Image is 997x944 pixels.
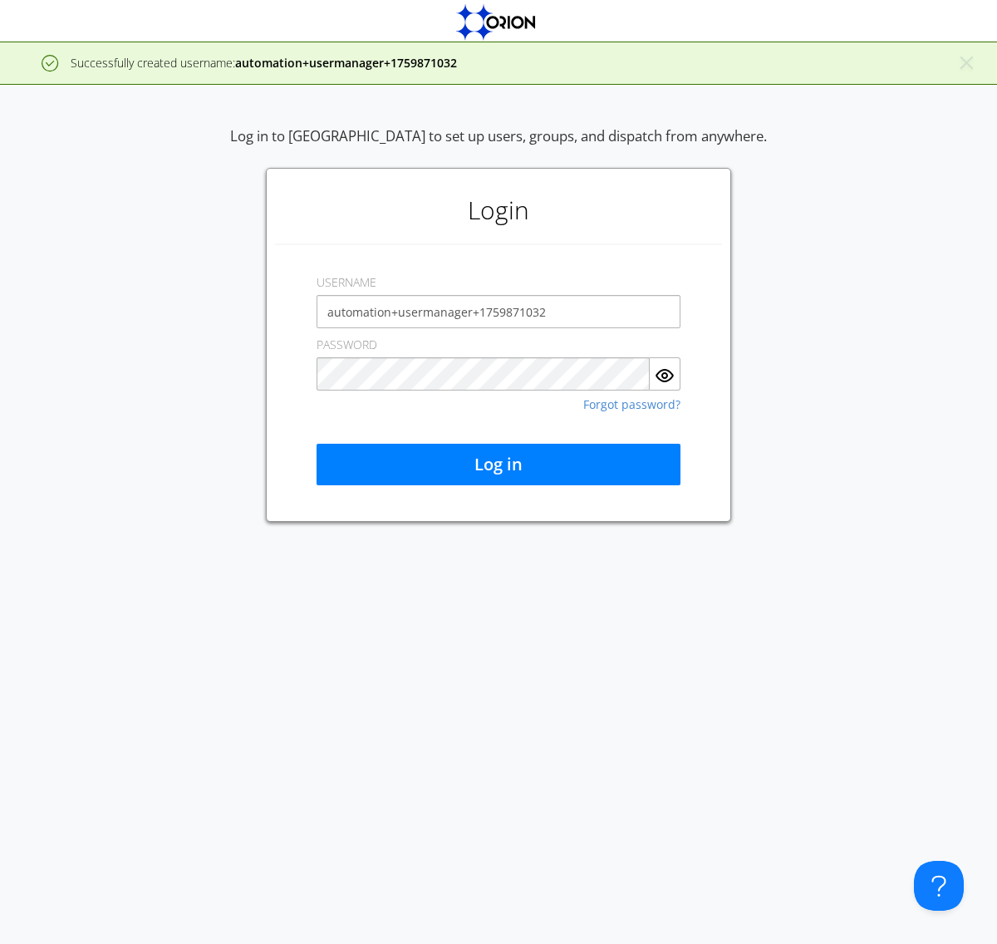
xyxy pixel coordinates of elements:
h1: Login [275,177,722,243]
div: Log in to [GEOGRAPHIC_DATA] to set up users, groups, and dispatch from anywhere. [230,126,767,168]
img: eye.svg [655,366,675,386]
button: Log in [317,444,680,485]
a: Forgot password? [583,399,680,411]
span: Successfully created username: [71,55,457,71]
label: USERNAME [317,274,376,291]
strong: automation+usermanager+1759871032 [235,55,457,71]
label: PASSWORD [317,337,377,353]
button: Show Password [650,357,680,391]
input: Password [317,357,650,391]
iframe: Toggle Customer Support [914,861,964,911]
